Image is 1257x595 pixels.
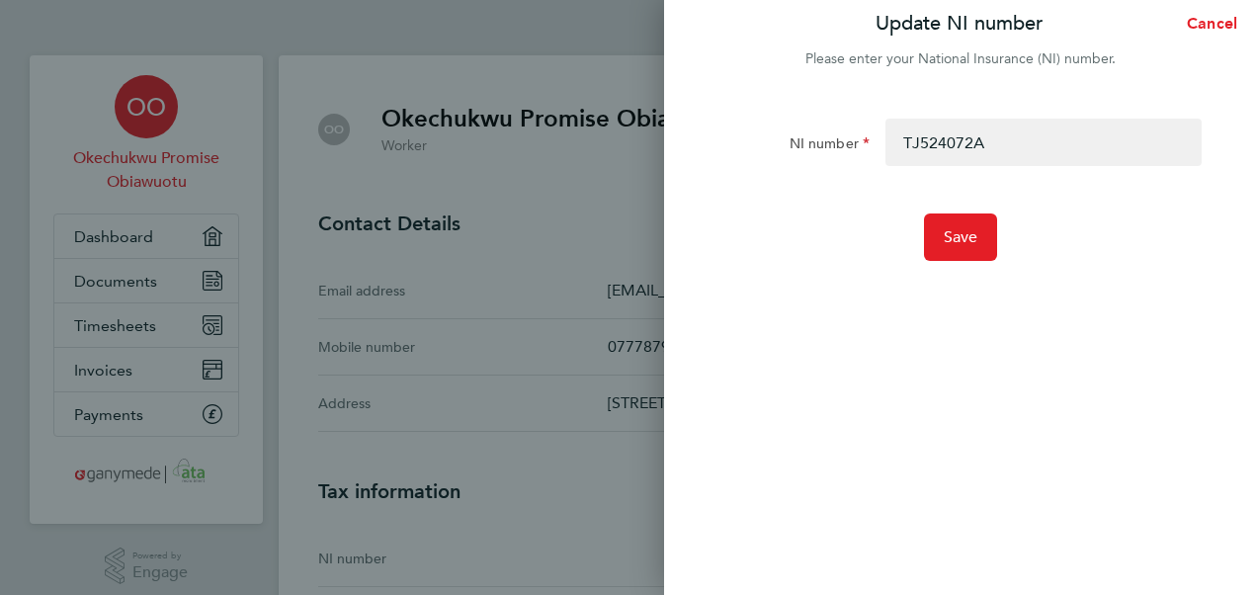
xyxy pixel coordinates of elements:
[924,213,998,261] button: Save
[1181,14,1237,33] span: Cancel
[876,10,1043,38] p: Update NI number
[790,134,870,158] label: NI number
[944,227,978,247] span: Save
[1155,4,1257,43] button: Cancel
[664,47,1257,71] div: Please enter your National Insurance (NI) number.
